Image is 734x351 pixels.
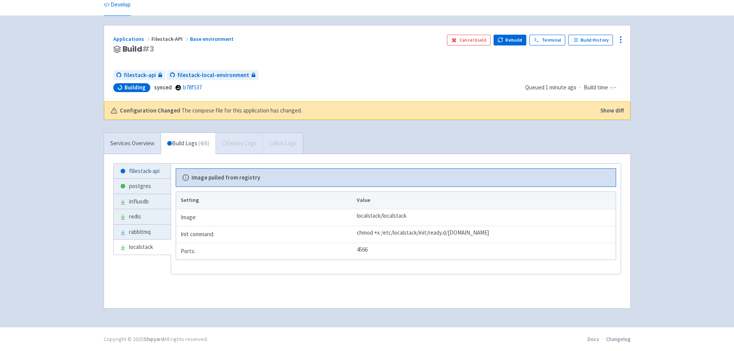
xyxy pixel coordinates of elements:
[494,35,527,45] button: Rebuild
[124,71,156,80] span: filestack-api
[120,106,180,115] b: Configuration Changed
[114,179,171,194] a: postgres
[354,243,615,260] td: 4566
[114,209,171,224] a: redis
[183,84,202,91] a: b78f537
[190,35,235,42] a: Base environment
[124,84,146,91] span: Building
[584,83,608,92] span: Build time
[176,192,355,209] th: Setting
[176,226,355,243] td: Init command:
[176,209,355,226] td: Image:
[144,336,164,343] a: Shipyard
[176,243,355,260] td: Ports:
[114,194,171,209] a: influxdb
[610,83,616,92] span: -:--
[113,35,151,42] a: Applications
[606,336,631,343] a: Changelog
[114,225,171,240] a: rabbitmq
[525,84,576,91] span: Queued
[354,209,615,226] td: localstack/localstack
[354,192,615,209] th: Value
[123,45,154,54] span: Build
[167,70,259,81] a: filestack-local-environment
[104,335,208,343] div: Copyright © 2025 All rights reserved.
[181,106,302,115] span: The compose file for this application has changed.
[198,139,209,148] span: ( 4 / 6 )
[113,70,165,81] a: filestack-api
[114,164,171,179] a: flilestack-api
[546,84,576,91] time: 1 minute ago
[354,226,615,243] td: chmod +x /etc/localstack/init/ready.d/[DOMAIN_NAME]
[191,173,260,182] b: Image pulled from registry
[568,35,613,45] a: Build History
[529,35,565,45] a: Terminal
[151,35,190,42] span: Filestack-API
[114,240,171,255] a: localstack
[177,71,249,80] span: filestack-local-environment
[525,83,621,92] div: ·
[104,133,161,154] a: Services Overview
[447,35,490,45] button: Cancel build
[161,133,215,154] a: Build Logs (4/6)
[600,106,624,115] button: Show diff
[588,336,599,343] a: Docs
[154,84,172,91] strong: synced
[142,44,154,54] span: # 3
